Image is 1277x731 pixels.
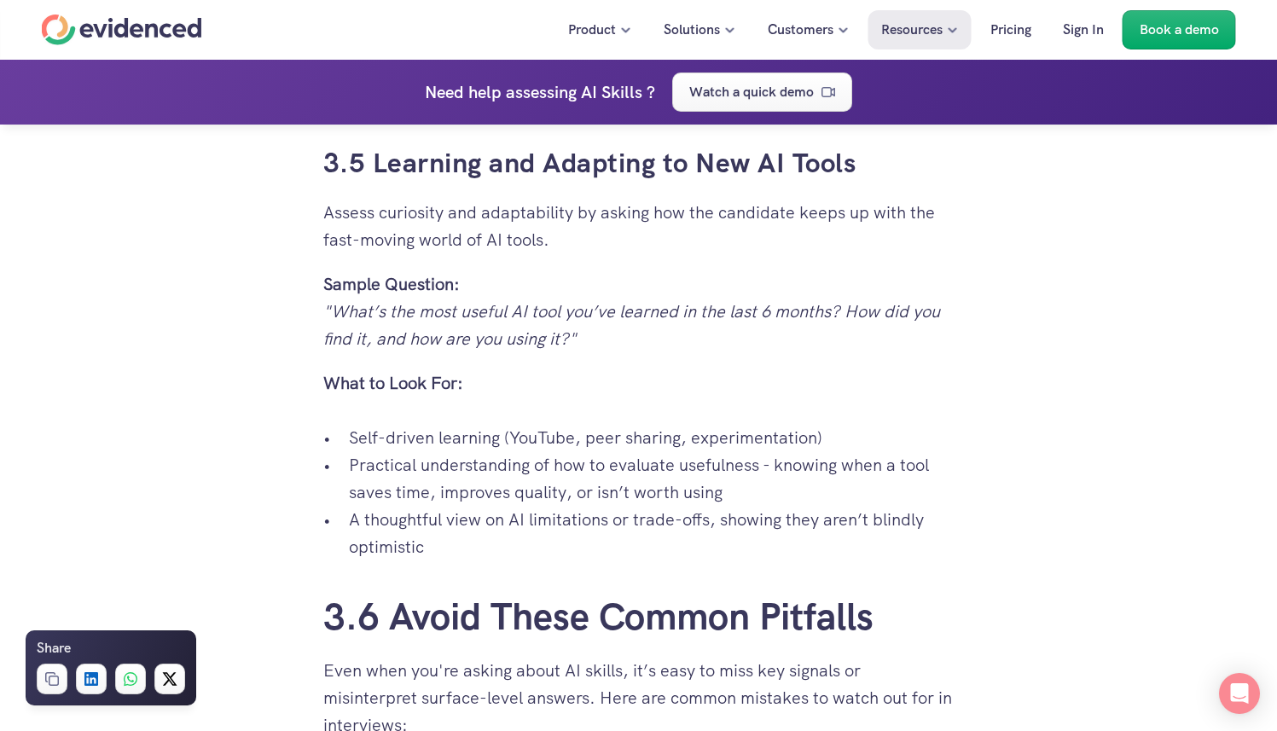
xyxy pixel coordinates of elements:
[425,78,577,106] p: Need help assessing
[1219,673,1260,714] div: Open Intercom Messenger
[568,19,616,41] p: Product
[647,78,655,106] h4: ?
[581,78,642,106] h4: AI Skills
[768,19,833,41] p: Customers
[323,199,955,253] p: Assess curiosity and adaptability by asking how the candidate keeps up with the fast-moving world...
[1050,10,1117,49] a: Sign In
[1123,10,1236,49] a: Book a demo
[323,273,460,295] strong: Sample Question:
[323,144,955,183] h3: 3.5 Learning and Adapting to New AI Tools
[323,300,944,350] em: "What’s the most useful AI tool you’ve learned in the last 6 months? How did you find it, and how...
[349,506,955,560] p: A thoughtful view on AI limitations or trade-offs, showing they aren’t blindly optimistic
[349,451,955,506] p: Practical understanding of how to evaluate usefulness - knowing when a tool saves time, improves ...
[1063,19,1104,41] p: Sign In
[1140,19,1219,41] p: Book a demo
[990,19,1031,41] p: Pricing
[349,424,955,451] p: Self-driven learning (YouTube, peer sharing, experimentation)
[978,10,1044,49] a: Pricing
[42,15,202,45] a: Home
[672,73,852,112] a: Watch a quick demo
[689,81,814,103] p: Watch a quick demo
[323,595,955,640] h2: 3.6 Avoid These Common Pitfalls
[37,637,71,659] h6: Share
[881,19,943,41] p: Resources
[323,372,463,394] strong: What to Look For:
[664,19,720,41] p: Solutions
